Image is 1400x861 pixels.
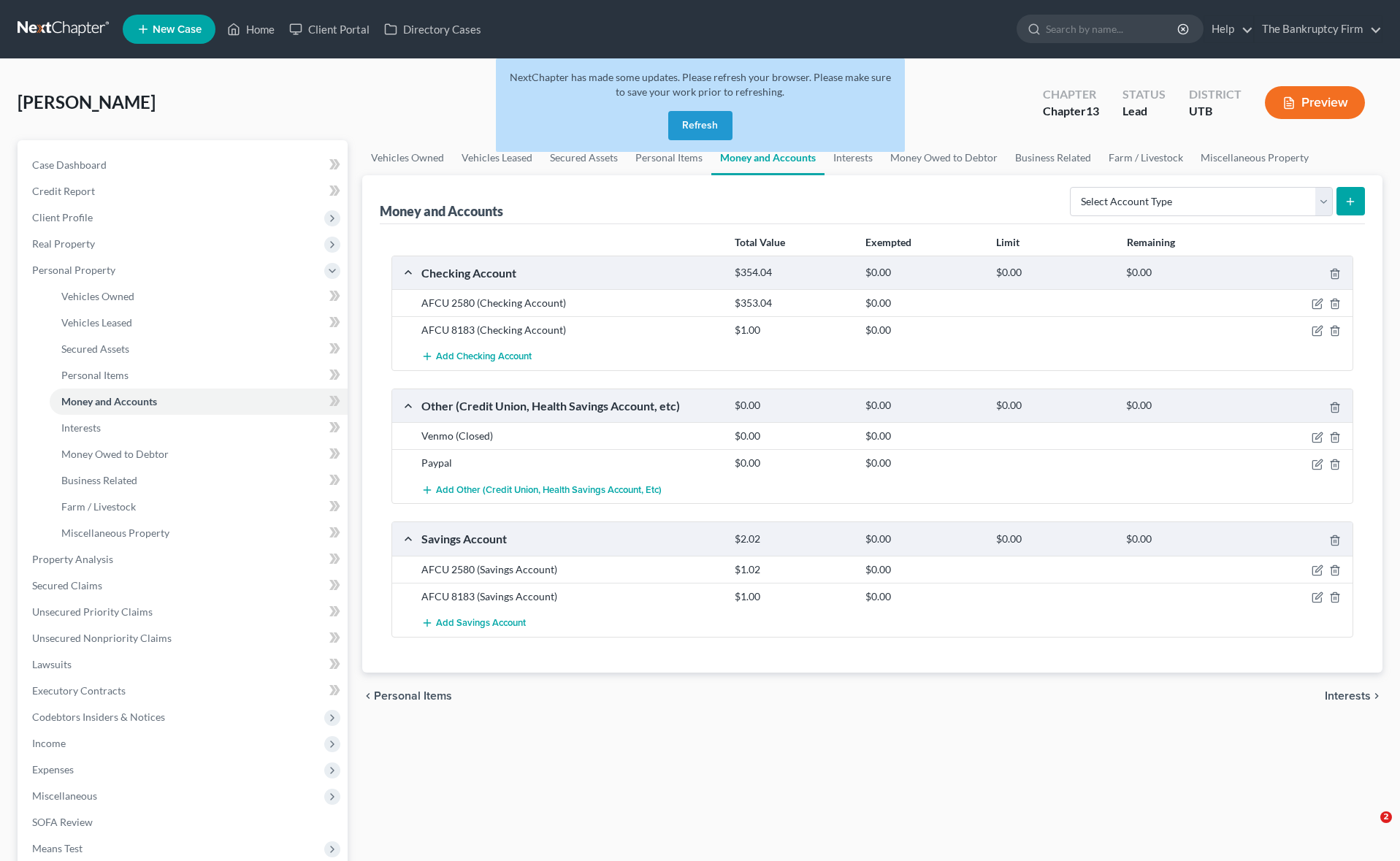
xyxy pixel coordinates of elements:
[377,16,489,42] a: Directory Cases
[61,290,134,302] span: Vehicles Owned
[436,617,526,629] span: Add Savings Account
[50,441,348,467] a: Money Owed to Debtor
[1100,140,1192,175] a: Farm / Livestock
[881,140,1006,175] a: Money Owed to Debtor
[20,546,348,573] a: Property Analysis
[32,264,115,276] span: Personal Property
[61,316,132,329] span: Vehicles Leased
[421,610,526,637] button: Add Savings Account
[50,310,348,336] a: Vehicles Leased
[1043,86,1099,103] div: Chapter
[1119,532,1250,546] div: $0.00
[858,296,989,310] div: $0.00
[61,474,137,486] span: Business Related
[1325,690,1371,702] span: Interests
[50,336,348,362] a: Secured Assets
[858,429,989,443] div: $0.00
[858,456,989,470] div: $0.00
[32,237,95,250] span: Real Property
[421,476,662,503] button: Add Other (Credit Union, Health Savings Account, etc)
[1192,140,1317,175] a: Miscellaneous Property
[1119,399,1250,413] div: $0.00
[727,266,858,280] div: $354.04
[989,532,1120,546] div: $0.00
[996,236,1020,248] strong: Limit
[220,16,282,42] a: Home
[32,711,165,723] span: Codebtors Insiders & Notices
[727,429,858,443] div: $0.00
[32,185,95,197] span: Credit Report
[1265,86,1365,119] button: Preview
[1255,16,1382,42] a: The Bankruptcy Firm
[32,684,126,697] span: Executory Contracts
[1189,86,1242,103] div: District
[727,323,858,337] div: $1.00
[20,625,348,651] a: Unsecured Nonpriority Claims
[414,456,727,470] div: Paypal
[61,527,169,539] span: Miscellaneous Property
[32,789,97,802] span: Miscellaneous
[374,690,452,702] span: Personal Items
[20,152,348,178] a: Case Dashboard
[380,202,503,220] div: Money and Accounts
[1204,16,1253,42] a: Help
[32,816,93,828] span: SOFA Review
[989,266,1120,280] div: $0.00
[20,651,348,678] a: Lawsuits
[20,678,348,704] a: Executory Contracts
[1046,15,1179,42] input: Search by name...
[1350,811,1385,846] iframe: Intercom live chat
[1122,103,1166,120] div: Lead
[32,632,172,644] span: Unsecured Nonpriority Claims
[50,283,348,310] a: Vehicles Owned
[50,389,348,415] a: Money and Accounts
[858,589,989,604] div: $0.00
[668,111,732,140] button: Refresh
[20,809,348,835] a: SOFA Review
[20,573,348,599] a: Secured Claims
[436,484,662,496] span: Add Other (Credit Union, Health Savings Account, etc)
[32,158,107,171] span: Case Dashboard
[727,589,858,604] div: $1.00
[50,520,348,546] a: Miscellaneous Property
[727,296,858,310] div: $353.04
[61,421,101,434] span: Interests
[362,690,452,702] button: chevron_left Personal Items
[414,429,727,443] div: Venmo (Closed)
[1380,811,1392,823] span: 2
[865,236,911,248] strong: Exempted
[362,140,453,175] a: Vehicles Owned
[735,236,785,248] strong: Total Value
[61,500,136,513] span: Farm / Livestock
[32,737,66,749] span: Income
[989,399,1120,413] div: $0.00
[50,362,348,389] a: Personal Items
[32,658,72,670] span: Lawsuits
[1371,690,1382,702] i: chevron_right
[61,448,169,460] span: Money Owed to Debtor
[858,399,989,413] div: $0.00
[858,266,989,280] div: $0.00
[32,211,93,223] span: Client Profile
[32,763,74,776] span: Expenses
[1325,690,1382,702] button: Interests chevron_right
[414,265,727,280] div: Checking Account
[18,91,156,112] span: [PERSON_NAME]
[20,178,348,204] a: Credit Report
[727,562,858,577] div: $1.02
[421,343,532,370] button: Add Checking Account
[1189,103,1242,120] div: UTB
[414,531,727,546] div: Savings Account
[453,140,541,175] a: Vehicles Leased
[20,599,348,625] a: Unsecured Priority Claims
[858,323,989,337] div: $0.00
[282,16,377,42] a: Client Portal
[153,24,202,35] span: New Case
[61,395,157,407] span: Money and Accounts
[32,605,153,618] span: Unsecured Priority Claims
[1006,140,1100,175] a: Business Related
[1043,103,1099,120] div: Chapter
[50,467,348,494] a: Business Related
[414,398,727,413] div: Other (Credit Union, Health Savings Account, etc)
[727,399,858,413] div: $0.00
